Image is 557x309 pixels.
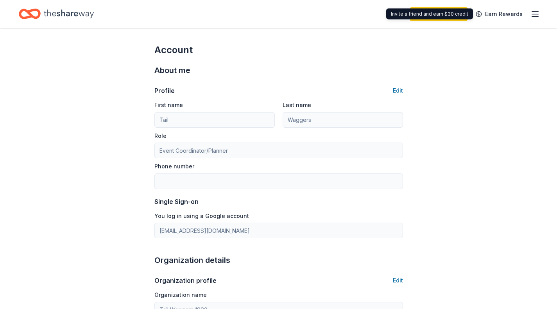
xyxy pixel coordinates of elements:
[154,163,194,170] label: Phone number
[393,276,403,285] button: Edit
[154,254,403,266] div: Organization details
[410,7,468,21] a: Start free trial
[19,5,94,23] a: Home
[154,86,175,95] div: Profile
[154,64,403,77] div: About me
[386,9,473,20] div: Invite a friend and earn $30 credit
[471,7,527,21] a: Earn Rewards
[283,101,311,109] label: Last name
[393,86,403,95] button: Edit
[154,276,217,285] div: Organization profile
[154,212,249,220] label: You log in using a Google account
[154,44,403,56] div: Account
[154,101,183,109] label: First name
[154,291,207,299] label: Organization name
[154,197,403,206] div: Single Sign-on
[154,132,167,140] label: Role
